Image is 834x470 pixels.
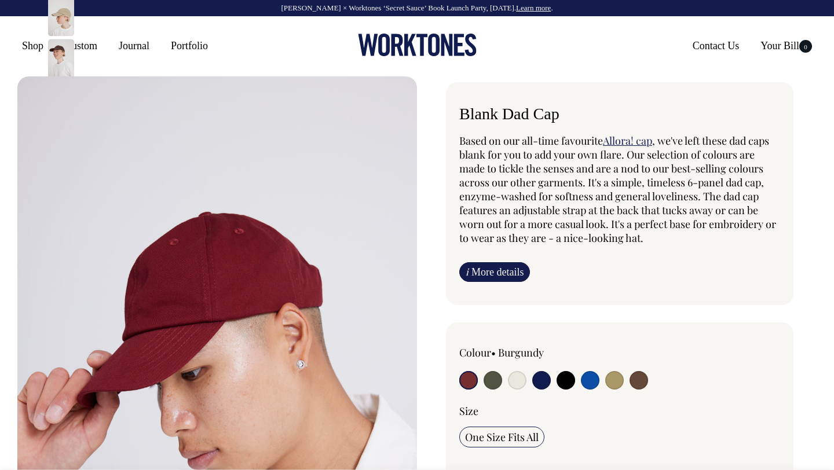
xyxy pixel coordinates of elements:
[756,35,817,56] a: Your Bill0
[17,35,48,56] a: Shop
[688,35,744,56] a: Contact Us
[166,35,213,56] a: Portfolio
[516,3,551,12] a: Learn more
[48,39,74,79] img: espresso
[60,35,102,56] a: Custom
[12,4,822,12] div: [PERSON_NAME] × Worktones ‘Secret Sauce’ Book Launch Party, [DATE]. .
[799,40,812,53] span: 0
[114,35,154,56] a: Journal
[465,430,539,444] span: One Size Fits All
[459,427,544,447] input: One Size Fits All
